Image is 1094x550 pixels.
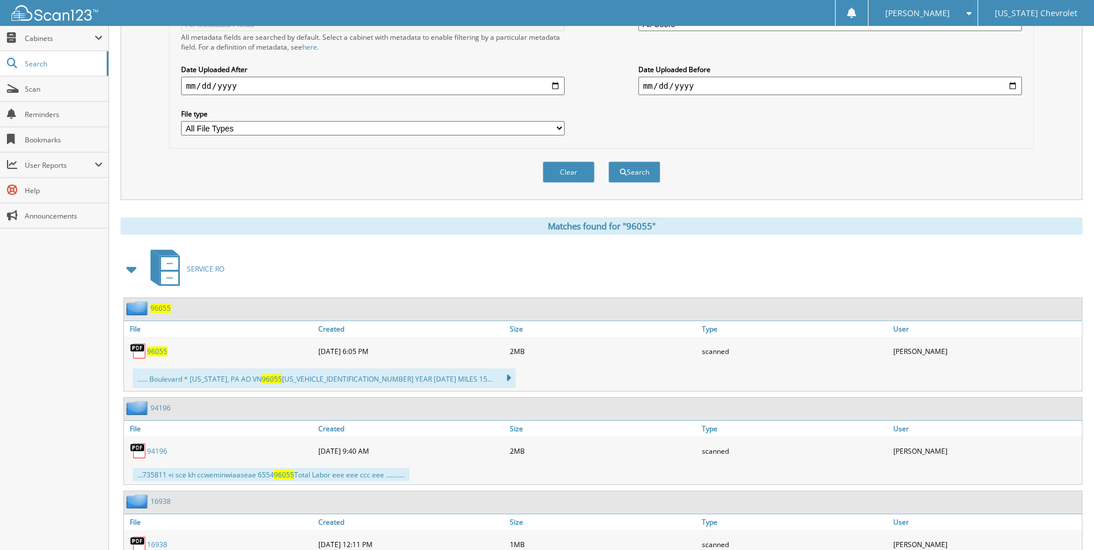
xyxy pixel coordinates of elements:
div: [DATE] 6:05 PM [315,340,507,363]
button: Clear [543,161,595,183]
div: [PERSON_NAME] [890,340,1082,363]
a: File [124,321,315,337]
div: 2MB [507,439,698,462]
div: Matches found for "96055" [121,217,1082,235]
a: Type [699,514,890,530]
span: Search [25,59,101,69]
div: [DATE] 9:40 AM [315,439,507,462]
img: folder2.png [126,494,151,508]
img: folder2.png [126,401,151,415]
a: 96055 [151,303,171,313]
a: Created [315,421,507,436]
a: User [890,514,1082,530]
button: Search [608,161,660,183]
img: PDF.png [130,442,147,459]
a: Created [315,514,507,530]
span: Announcements [25,211,103,221]
label: Date Uploaded After [181,65,565,74]
a: File [124,514,315,530]
input: start [181,77,565,95]
a: Created [315,321,507,337]
span: Scan [25,84,103,94]
input: end [638,77,1022,95]
label: Date Uploaded Before [638,65,1022,74]
a: File [124,421,315,436]
img: folder2.png [126,301,151,315]
iframe: Chat Widget [1036,495,1094,550]
div: [PERSON_NAME] [890,439,1082,462]
span: Help [25,186,103,195]
span: SERVICE RO [187,264,224,274]
a: 16938 [151,496,171,506]
a: 94196 [147,446,167,456]
a: Type [699,421,890,436]
span: [PERSON_NAME] [885,10,950,17]
a: Size [507,514,698,530]
a: Type [699,321,890,337]
span: User Reports [25,160,95,170]
a: here [302,42,317,52]
a: 16938 [147,540,167,549]
div: All metadata fields are searched by default. Select a cabinet with metadata to enable filtering b... [181,32,565,52]
a: Size [507,421,698,436]
span: Cabinets [25,33,95,43]
span: 96055 [262,374,282,384]
div: scanned [699,340,890,363]
img: scan123-logo-white.svg [12,5,98,21]
a: SERVICE RO [144,246,224,292]
div: ...... Boulevard * [US_STATE], PA AO VN [US_VEHICLE_IDENTIFICATION_NUMBER] YEAR [DATE] MILES 15... [133,368,516,388]
a: User [890,321,1082,337]
div: scanned [699,439,890,462]
label: File type [181,109,565,119]
img: PDF.png [130,342,147,360]
div: 2MB [507,340,698,363]
a: User [890,421,1082,436]
a: Size [507,321,698,337]
span: [US_STATE] Chevrolet [995,10,1077,17]
span: 96055 [274,470,294,480]
a: 94196 [151,403,171,413]
div: ...735811 «i sce kh ccweminwiaaseae 6554 Total Labor eee eee ccc eee ........... [133,468,409,481]
span: Reminders [25,110,103,119]
span: Bookmarks [25,135,103,145]
a: 96055 [147,346,167,356]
